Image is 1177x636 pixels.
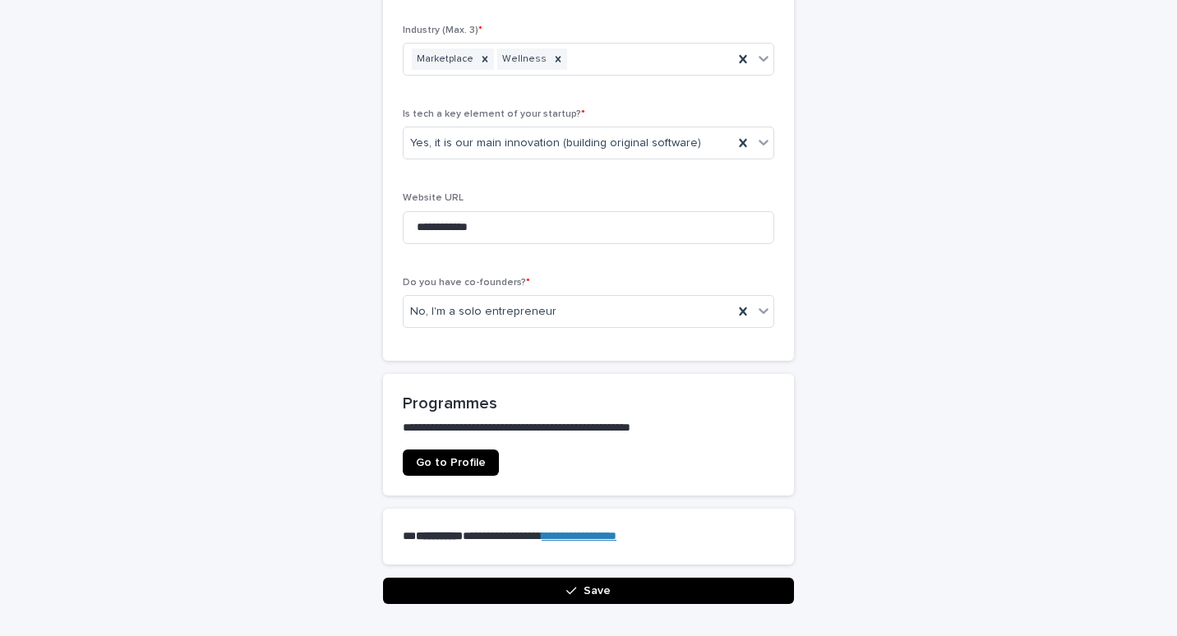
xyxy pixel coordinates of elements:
[403,278,530,288] span: Do you have co-founders?
[383,578,794,604] button: Save
[403,25,482,35] span: Industry (Max. 3)
[403,193,464,203] span: Website URL
[410,303,556,320] span: No, I'm a solo entrepreneur
[416,457,486,468] span: Go to Profile
[403,449,499,476] a: Go to Profile
[403,109,585,119] span: Is tech a key element of your startup?
[584,585,611,597] span: Save
[410,135,701,152] span: Yes, it is our main innovation (building original software)
[403,394,774,413] h2: Programmes
[497,48,549,71] div: Wellness
[412,48,476,71] div: Marketplace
